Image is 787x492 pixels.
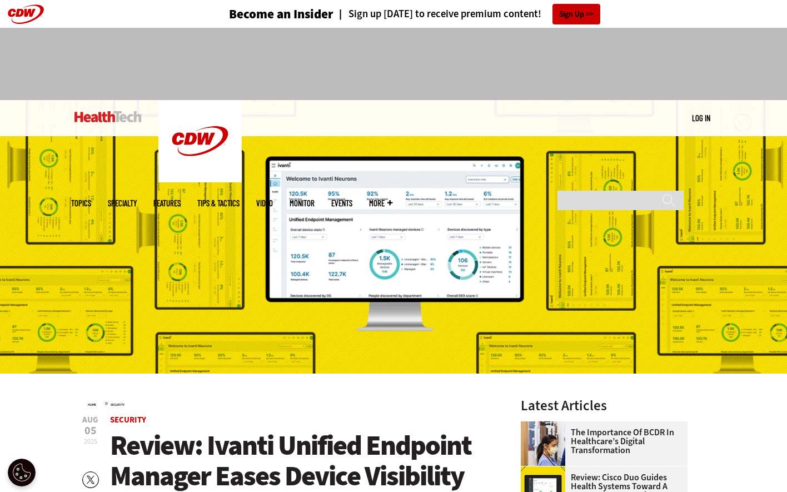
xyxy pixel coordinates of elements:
[71,199,91,207] span: Topics
[153,199,181,207] a: Features
[521,421,571,430] a: Doctors reviewing tablet
[111,402,124,407] a: Security
[8,459,36,486] div: Cookie Settings
[108,199,137,207] span: Specialty
[256,199,273,207] a: Video
[82,416,98,424] span: Aug
[229,8,333,21] h3: Become an Insider
[191,39,596,89] iframe: advertisement
[552,4,600,24] a: Sign Up
[110,414,146,425] a: Security
[521,428,681,455] a: The Importance of BCDR in Healthcare’s Digital Transformation
[88,399,491,407] div: »
[333,9,541,19] a: Sign up [DATE] to receive premium content!
[521,466,571,475] a: Cisco Duo
[84,437,97,446] span: 2025
[331,199,352,207] a: Events
[197,199,240,207] a: Tips & Tactics
[692,113,710,123] a: Log in
[88,402,96,407] a: Home
[82,425,98,436] span: 05
[290,199,315,207] a: MonITor
[187,8,333,21] a: Become an Insider
[158,173,242,185] a: CDW
[692,112,710,124] div: User menu
[521,399,688,413] h3: Latest Articles
[369,199,392,207] span: More
[158,100,242,182] img: Home
[8,459,36,486] button: Open Preferences
[521,421,565,466] img: Doctors reviewing tablet
[74,111,142,122] img: Home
